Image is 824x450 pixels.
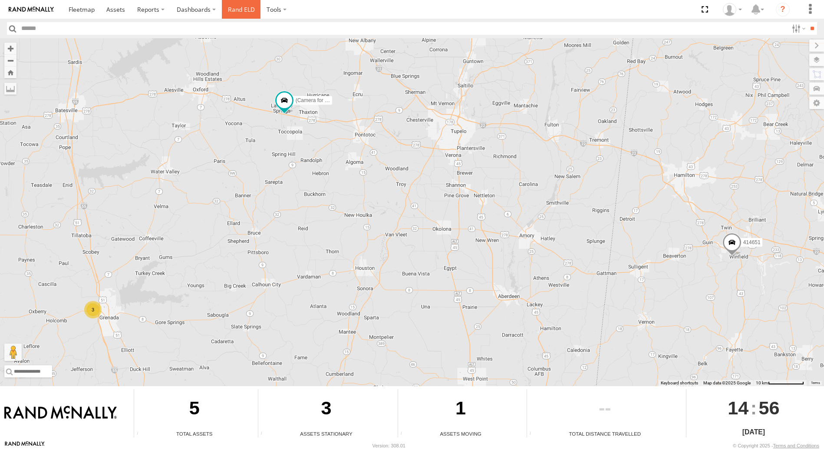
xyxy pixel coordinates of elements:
[686,427,821,437] div: [DATE]
[527,430,683,437] div: Total Distance Travelled
[720,3,745,16] div: Gene Roberts
[398,389,524,430] div: 1
[527,431,540,437] div: Total distance travelled by all assets within specified date range and applied filters
[4,406,117,420] img: Rand McNally
[773,443,819,448] a: Terms and Conditions
[758,389,779,427] span: 56
[811,381,820,384] a: Terms (opens in new tab)
[134,431,147,437] div: Total number of Enabled Assets
[258,430,395,437] div: Assets Stationary
[4,43,16,54] button: Zoom in
[733,443,819,448] div: © Copyright 2025 -
[258,431,271,437] div: Total number of assets current stationary.
[728,389,748,427] span: 14
[4,344,22,361] button: Drag Pegman onto the map to open Street View
[398,431,411,437] div: Total number of assets current in transit.
[398,430,524,437] div: Assets Moving
[5,441,45,450] a: Visit our Website
[258,389,395,430] div: 3
[703,381,751,385] span: Map data ©2025 Google
[372,443,405,448] div: Version: 308.01
[686,389,821,427] div: :
[134,430,254,437] div: Total Assets
[296,97,389,103] span: (Camera for 361082) 357660104100789
[809,97,824,109] label: Map Settings
[661,380,698,386] button: Keyboard shortcuts
[753,380,807,386] button: Map Scale: 10 km per 79 pixels
[788,22,807,35] label: Search Filter Options
[4,66,16,78] button: Zoom Home
[134,389,254,430] div: 5
[9,7,54,13] img: rand-logo.svg
[743,239,761,245] span: 414651
[4,54,16,66] button: Zoom out
[756,381,768,385] span: 10 km
[776,3,790,17] i: ?
[84,301,102,318] div: 3
[4,83,16,95] label: Measure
